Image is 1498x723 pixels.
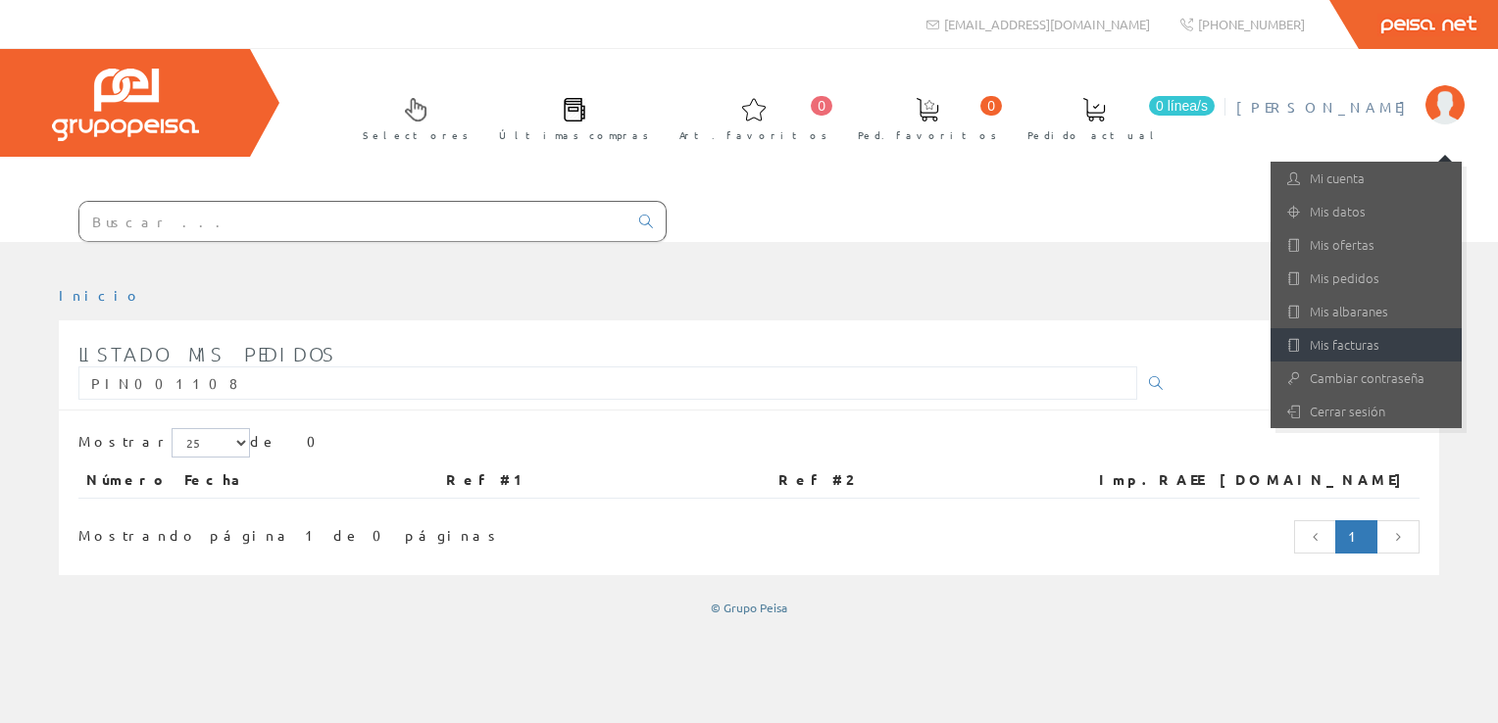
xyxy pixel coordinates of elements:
[343,81,478,153] a: Selectores
[1271,361,1462,395] a: Cambiar contraseña
[1236,97,1416,117] span: [PERSON_NAME]
[172,428,250,458] select: Mostrar
[479,81,659,153] a: Últimas compras
[1271,262,1462,295] a: Mis pedidos
[52,69,199,141] img: Grupo Peisa
[59,286,142,304] a: Inicio
[1271,195,1462,228] a: Mis datos
[176,462,438,498] th: Fecha
[78,462,176,498] th: Número
[1212,462,1420,498] th: [DOMAIN_NAME]
[679,125,827,145] span: Art. favoritos
[771,462,1065,498] th: Ref #2
[499,125,649,145] span: Últimas compras
[1335,520,1377,554] a: Página actual
[980,96,1002,116] span: 0
[1271,395,1462,428] a: Cerrar sesión
[1198,16,1305,32] span: [PHONE_NUMBER]
[438,462,771,498] th: Ref #1
[858,125,997,145] span: Ped. favoritos
[78,428,1420,462] div: de 0
[78,518,621,546] div: Mostrando página 1 de 0 páginas
[78,342,336,365] span: Listado mis pedidos
[59,600,1439,616] div: © Grupo Peisa
[1271,328,1462,361] a: Mis facturas
[363,125,469,145] span: Selectores
[1027,125,1161,145] span: Pedido actual
[944,16,1150,32] span: [EMAIL_ADDRESS][DOMAIN_NAME]
[79,202,627,241] input: Buscar ...
[1376,520,1420,554] a: Página siguiente
[1271,295,1462,328] a: Mis albaranes
[1271,162,1462,195] a: Mi cuenta
[811,96,832,116] span: 0
[1294,520,1337,554] a: Página anterior
[1271,228,1462,262] a: Mis ofertas
[78,366,1137,400] input: Introduzca parte o toda la referencia1, referencia2, número, fecha(dd/mm/yy) o rango de fechas(dd...
[78,428,250,458] label: Mostrar
[1149,96,1215,116] span: 0 línea/s
[1065,462,1212,498] th: Imp.RAEE
[1236,81,1465,100] a: [PERSON_NAME]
